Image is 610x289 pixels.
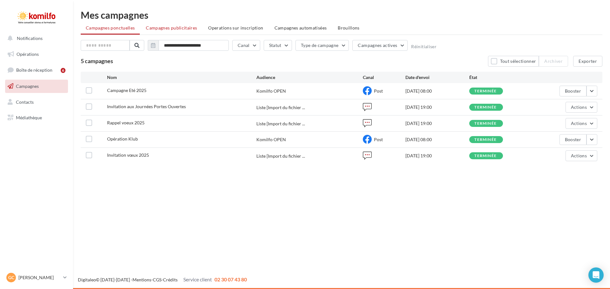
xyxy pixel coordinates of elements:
[474,138,497,142] div: terminée
[571,104,587,110] span: Actions
[588,267,604,283] div: Open Intercom Messenger
[274,25,327,30] span: Campagnes automatisées
[16,99,34,104] span: Contacts
[559,134,586,145] button: Booster
[256,88,286,94] div: Komilfo OPEN
[163,277,178,282] a: Crédits
[5,272,68,284] a: GC [PERSON_NAME]
[17,36,43,41] span: Notifications
[566,118,597,129] button: Actions
[295,40,349,51] button: Type de campagne
[405,88,469,94] div: [DATE] 08:00
[107,104,186,109] span: Invitation aux Journées Portes Ouvertes
[78,277,247,282] span: © [DATE]-[DATE] - - -
[571,121,587,126] span: Actions
[107,88,146,93] span: Campagne Eté 2025
[352,40,408,51] button: Campagnes actives
[474,122,497,126] div: terminée
[405,153,469,159] div: [DATE] 19:00
[338,25,360,30] span: Brouillons
[256,153,305,159] span: Liste [Import du fichier ...
[18,274,61,281] p: [PERSON_NAME]
[107,120,145,125] span: Rappel voeux 2025
[573,56,602,67] button: Exporter
[469,74,533,81] div: État
[363,74,405,81] div: Canal
[474,105,497,109] div: terminée
[4,32,67,45] button: Notifications
[81,57,113,64] span: 5 campagnes
[61,68,65,73] div: 6
[559,86,586,96] button: Booster
[107,74,256,81] div: Nom
[256,74,363,81] div: Audience
[405,74,469,81] div: Date d'envoi
[539,56,568,67] button: Archiver
[358,43,397,48] span: Campagnes actives
[153,277,161,282] a: CGS
[488,56,539,67] button: Tout sélectionner
[81,10,602,20] div: Mes campagnes
[256,121,305,127] span: Liste [Import du fichier ...
[4,63,69,77] a: Boîte de réception6
[264,40,292,51] button: Statut
[4,80,69,93] a: Campagnes
[132,277,151,282] a: Mentions
[374,88,383,94] span: Post
[4,48,69,61] a: Opérations
[107,136,138,141] span: Opération Klub
[474,89,497,93] div: terminée
[232,40,260,51] button: Canal
[16,67,52,73] span: Boîte de réception
[405,136,469,143] div: [DATE] 08:00
[256,104,305,111] span: Liste [Import du fichier ...
[566,102,597,113] button: Actions
[571,153,587,158] span: Actions
[214,276,247,282] span: 02 30 07 43 80
[17,51,39,57] span: Opérations
[405,120,469,127] div: [DATE] 19:00
[4,95,69,109] a: Contacts
[8,274,14,281] span: GC
[16,83,39,89] span: Campagnes
[183,276,212,282] span: Service client
[566,150,597,161] button: Actions
[107,152,149,158] span: Invitation vœux 2025
[411,44,437,49] button: Réinitialiser
[474,154,497,158] div: terminée
[374,137,383,142] span: Post
[4,111,69,124] a: Médiathèque
[16,115,42,120] span: Médiathèque
[405,104,469,110] div: [DATE] 19:00
[78,277,96,282] a: Digitaleo
[208,25,263,30] span: Operations sur inscription
[256,136,286,143] div: Komilfo OPEN
[146,25,197,30] span: Campagnes publicitaires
